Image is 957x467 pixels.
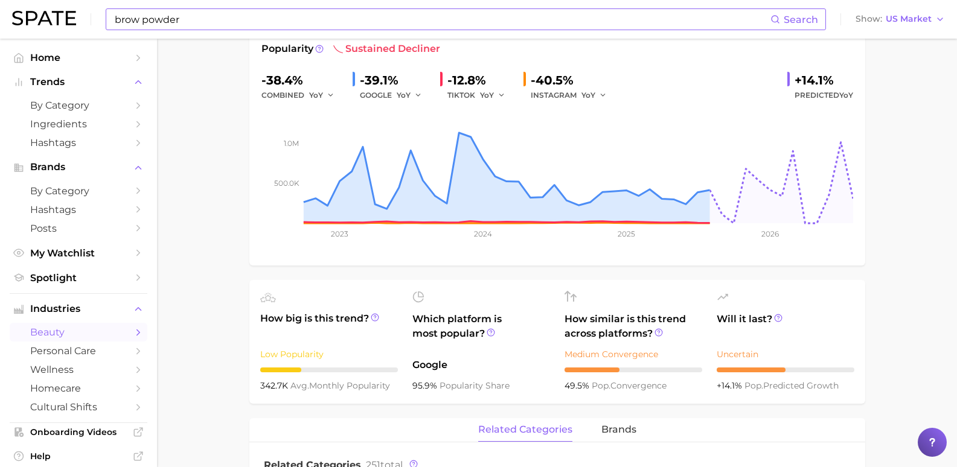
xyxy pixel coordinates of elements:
[480,90,494,100] span: YoY
[260,367,398,372] div: 3 / 10
[261,42,313,56] span: Popularity
[744,380,763,391] abbr: popularity index
[717,312,854,341] span: Will it last?
[10,379,147,398] a: homecare
[10,244,147,262] a: My Watchlist
[10,200,147,219] a: Hashtags
[290,380,309,391] abbr: average
[290,380,390,391] span: monthly popularity
[412,380,440,391] span: 95.9%
[10,360,147,379] a: wellness
[565,380,592,391] span: 49.5%
[30,272,127,284] span: Spotlight
[30,100,127,111] span: by Category
[618,229,635,238] tspan: 2025
[10,447,147,465] a: Help
[30,326,127,338] span: beauty
[717,347,854,361] div: Uncertain
[10,300,147,318] button: Industries
[839,91,853,100] span: YoY
[744,380,839,391] span: predicted growth
[30,118,127,130] span: Ingredients
[717,367,854,372] div: 5 / 10
[10,182,147,200] a: by Category
[30,303,127,314] span: Industries
[592,380,610,391] abbr: popularity index
[856,16,882,22] span: Show
[10,96,147,115] a: by Category
[592,380,667,391] span: convergence
[30,401,127,413] span: cultural shifts
[10,219,147,238] a: Posts
[761,229,778,238] tspan: 2026
[261,88,343,103] div: combined
[30,383,127,394] span: homecare
[480,88,506,103] button: YoY
[10,48,147,67] a: Home
[412,312,550,352] span: Which platform is most popular?
[531,71,615,90] div: -40.5%
[440,380,510,391] span: popularity share
[260,380,290,391] span: 342.7k
[886,16,932,22] span: US Market
[30,162,127,173] span: Brands
[478,424,572,435] span: related categories
[260,347,398,361] div: Low Popularity
[10,133,147,152] a: Hashtags
[360,71,430,90] div: -39.1%
[30,223,127,234] span: Posts
[360,88,430,103] div: GOOGLE
[30,427,127,437] span: Onboarding Videos
[447,71,514,90] div: -12.8%
[333,44,343,54] img: sustained decliner
[397,88,423,103] button: YoY
[10,423,147,441] a: Onboarding Videos
[10,73,147,91] button: Trends
[331,229,348,238] tspan: 2023
[412,358,550,372] span: Google
[565,367,702,372] div: 4 / 10
[30,451,127,462] span: Help
[309,90,323,100] span: YoY
[474,229,492,238] tspan: 2024
[10,323,147,342] a: beauty
[12,11,76,25] img: SPATE
[397,90,411,100] span: YoY
[30,52,127,63] span: Home
[795,88,853,103] span: Predicted
[30,185,127,197] span: by Category
[581,90,595,100] span: YoY
[30,137,127,148] span: Hashtags
[30,345,127,357] span: personal care
[531,88,615,103] div: INSTAGRAM
[261,71,343,90] div: -38.4%
[717,380,744,391] span: +14.1%
[10,342,147,360] a: personal care
[10,398,147,416] a: cultural shifts
[30,247,127,259] span: My Watchlist
[309,88,335,103] button: YoY
[260,311,398,341] span: How big is this trend?
[601,424,636,435] span: brands
[565,312,702,341] span: How similar is this trend across platforms?
[333,42,440,56] span: sustained decliner
[784,14,818,25] span: Search
[853,11,948,27] button: ShowUS Market
[30,77,127,87] span: Trends
[581,88,607,103] button: YoY
[30,204,127,215] span: Hashtags
[10,115,147,133] a: Ingredients
[114,9,770,30] input: Search here for a brand, industry, or ingredient
[447,88,514,103] div: TIKTOK
[795,71,853,90] div: +14.1%
[10,158,147,176] button: Brands
[30,364,127,375] span: wellness
[565,347,702,361] div: Medium Convergence
[10,268,147,287] a: Spotlight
